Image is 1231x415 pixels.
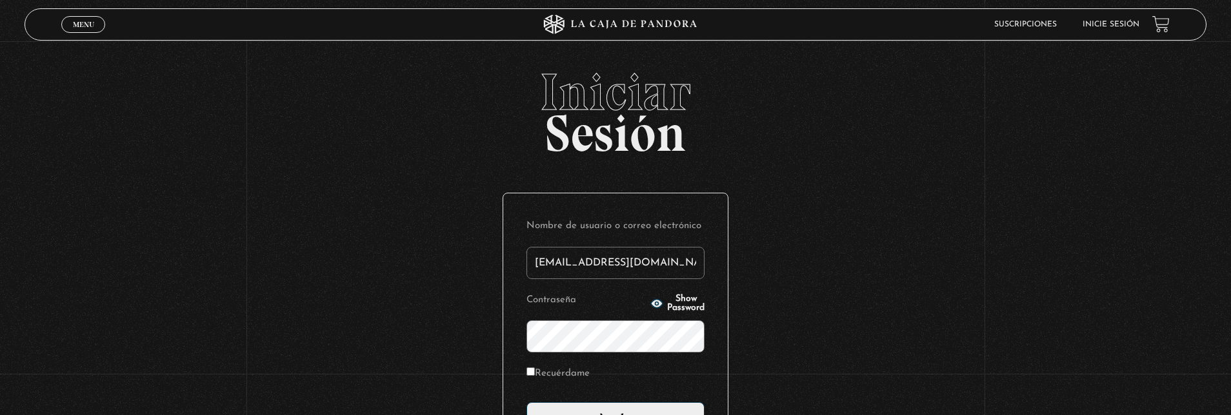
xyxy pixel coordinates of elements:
[1152,15,1170,33] a: View your shopping cart
[25,66,1206,149] h2: Sesión
[68,32,99,41] span: Cerrar
[667,294,705,313] span: Show Password
[526,291,646,311] label: Contraseña
[526,364,590,384] label: Recuérdame
[526,217,705,236] label: Nombre de usuario o correo electrónico
[1083,21,1139,29] a: Inicie sesión
[25,66,1206,118] span: Iniciar
[994,21,1057,29] a: Suscripciones
[650,294,705,313] button: Show Password
[526,367,535,376] input: Recuérdame
[73,21,94,28] span: Menu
